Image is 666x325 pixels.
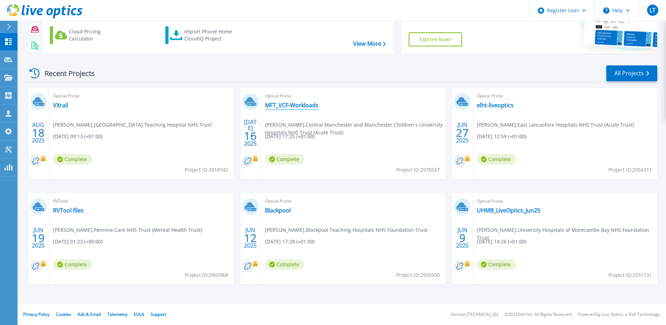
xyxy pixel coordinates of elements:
[265,207,291,214] a: Blackpool
[456,225,469,251] div: JUN 2025
[56,311,71,317] a: Cookies
[23,311,50,317] a: Privacy Policy
[477,197,653,205] span: Optical Prime
[244,235,257,241] span: 12
[265,121,446,136] span: [PERSON_NAME] , Central Manchester and Manchester Children's University Hospitals NHS Trust (Acut...
[477,226,657,242] span: [PERSON_NAME] , University Hospitals of Morecambe Bay NHS Foundation Trust
[50,26,128,44] a: Cloud Pricing Calculator
[265,102,318,109] a: MFT_VCF-Workloads
[459,235,466,241] span: 9
[69,28,125,42] div: Cloud Pricing Calculator
[396,166,440,174] span: Project ID: 2978557
[32,120,45,146] div: AUG 2025
[32,225,45,251] div: JUN 2025
[477,133,526,140] span: [DATE] 12:59 (+01:00)
[53,226,202,234] span: [PERSON_NAME] , Pennine Care NHS Trust (Mental Health Trust)
[53,259,92,270] span: Complete
[53,121,212,129] span: [PERSON_NAME] , [GEOGRAPHIC_DATA] Teaching Hospital NHS Trust
[53,133,103,140] span: [DATE] 09:13 (+01:00)
[477,102,514,109] a: elht-liveoptics
[608,166,652,174] span: Project ID: 2954311
[608,271,652,279] span: Project ID: 2931131
[477,259,516,270] span: Complete
[53,102,68,109] a: VXrail
[265,238,315,246] span: [DATE] 17:28 (+01:00)
[477,238,526,246] span: [DATE] 14:26 (+01:00)
[244,133,257,139] span: 16
[265,92,441,100] span: Optical Prime
[409,32,462,46] a: Explore Now!
[184,28,239,42] div: Import Phone Home CloudIQ Project
[353,40,386,47] a: View More
[456,130,469,136] span: 27
[107,311,127,317] a: Telemetry
[53,154,92,165] span: Complete
[78,311,101,317] a: Ads & Email
[265,226,428,234] span: [PERSON_NAME] , Blackpool Teaching Hospitals NHS Foundation Trust
[578,312,660,317] li: Powered by Live Optics, a Dell Technology
[27,65,104,82] div: Recent Projects
[265,154,304,165] span: Complete
[477,121,634,129] span: [PERSON_NAME] , East Lancashire Hospitals NHS Trust (Acute Trust)
[396,271,440,279] span: Project ID: 2935930
[53,207,84,214] a: RVTool files
[649,7,655,13] span: LT
[477,92,653,100] span: Optical Prime
[151,311,166,317] a: Support
[244,120,257,146] div: [DATE] 2025
[244,225,257,251] div: JUN 2025
[456,120,469,146] div: JUN 2025
[32,235,45,241] span: 19
[265,259,304,270] span: Complete
[265,133,315,140] span: [DATE] 17:25 (+01:00)
[53,197,229,205] span: RVTools
[451,312,498,317] li: Version: [TECHNICAL_ID]
[32,130,45,136] span: 18
[185,166,228,174] span: Project ID: 3018742
[185,271,228,279] span: Project ID: 2943968
[53,238,103,246] span: [DATE] 01:23 (+00:00)
[505,312,572,317] li: © 2025 Dell Inc. All Rights Reserved
[265,197,441,205] span: Optical Prime
[477,207,540,214] a: UHMB_LiveOptics_Jun25
[134,311,144,317] a: EULA
[477,154,516,165] span: Complete
[53,92,229,100] span: Optical Prime
[606,65,657,81] a: All Projects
